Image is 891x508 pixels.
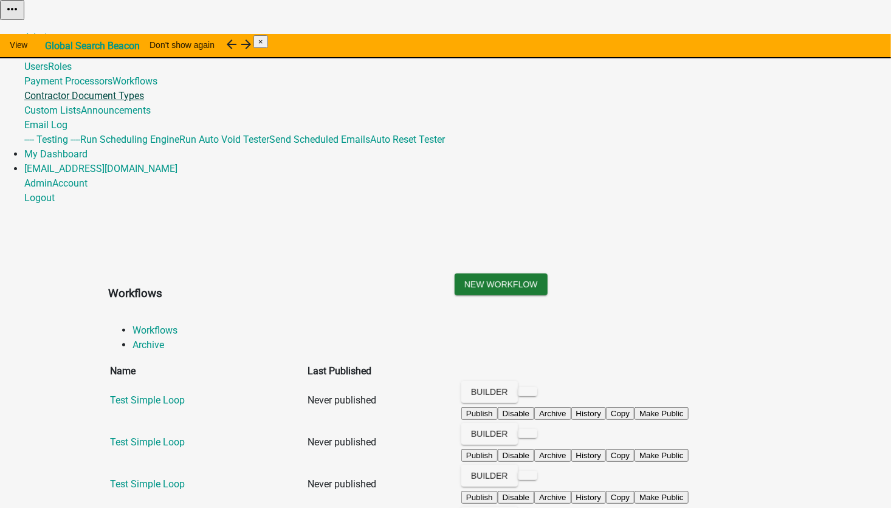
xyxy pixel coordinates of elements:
[606,449,635,462] button: Copy
[461,407,498,420] button: Publish
[461,449,498,462] button: Publish
[24,60,891,147] div: Global
[635,407,689,420] button: Make Public
[52,177,88,189] a: Account
[308,394,376,406] span: Never published
[571,491,606,504] button: History
[534,449,571,462] button: Archive
[132,339,164,351] a: Archive
[24,90,144,101] a: Contractor Document Types
[24,61,48,72] a: Users
[461,491,498,504] button: Publish
[498,407,534,420] button: Disable
[24,75,112,87] a: Payment Processors
[606,407,635,420] button: Copy
[5,2,19,16] i: more_horiz
[24,177,52,189] a: Admin
[307,363,459,379] th: Last Published
[571,407,606,420] button: History
[498,491,534,504] button: Disable
[606,491,635,504] button: Copy
[571,449,606,462] button: History
[110,478,185,490] a: Test Simple Loop
[110,394,185,406] a: Test Simple Loop
[24,32,52,43] a: Admin
[461,381,518,403] button: Builder
[370,134,445,145] a: Auto Reset Tester
[140,34,224,56] button: Don't show again
[635,491,689,504] button: Make Public
[461,465,518,487] button: Builder
[461,423,518,445] button: Builder
[239,37,253,52] i: arrow_forward
[45,40,140,52] strong: Global Search Beacon
[24,105,81,116] a: Custom Lists
[108,285,436,302] h3: Workflows
[455,273,548,295] button: New Workflow
[258,37,263,46] span: ×
[80,134,179,145] a: Run Scheduling Engine
[179,134,269,145] a: Run Auto Void Tester
[635,449,689,462] button: Make Public
[24,148,88,160] a: My Dashboard
[534,491,571,504] button: Archive
[132,324,177,336] a: Workflows
[112,75,157,87] a: Workflows
[24,134,80,145] a: ---- Testing ----
[253,35,268,48] button: Close
[224,37,239,52] i: arrow_back
[534,407,571,420] button: Archive
[24,192,55,204] a: Logout
[269,134,370,145] a: Send Scheduled Emails
[81,105,151,116] a: Announcements
[24,163,177,174] a: [EMAIL_ADDRESS][DOMAIN_NAME]
[110,436,185,448] a: Test Simple Loop
[24,119,67,131] a: Email Log
[498,449,534,462] button: Disable
[24,176,891,205] div: [EMAIL_ADDRESS][DOMAIN_NAME]
[48,61,72,72] a: Roles
[109,363,306,379] th: Name
[308,478,376,490] span: Never published
[308,436,376,448] span: Never published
